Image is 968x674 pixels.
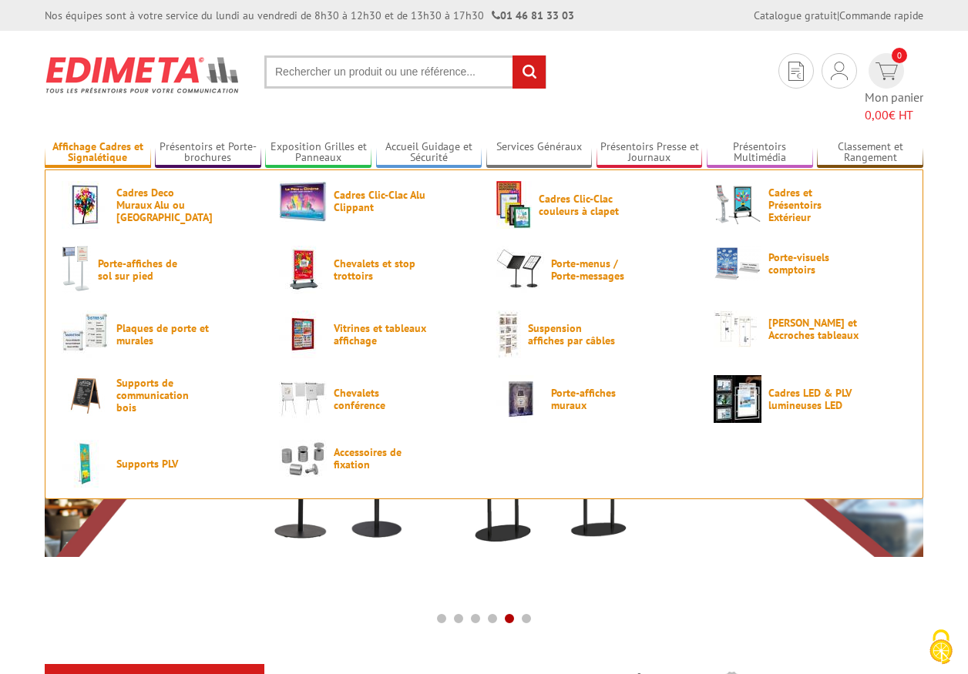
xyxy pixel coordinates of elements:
a: Cadres et Présentoirs Extérieur [714,181,906,229]
span: Cadres Clic-Clac Alu Clippant [334,189,426,213]
a: Cadres Clic-Clac couleurs à clapet [496,181,689,229]
span: Chevalets conférence [334,387,426,411]
a: Présentoirs Presse et Journaux [597,140,703,166]
a: Présentoirs et Porte-brochures [155,140,261,166]
span: 0 [892,48,907,63]
input: rechercher [513,55,546,89]
img: Cadres Clic-Clac Alu Clippant [279,181,327,222]
img: Porte-affiches de sol sur pied [62,246,91,293]
img: Vitrines et tableaux affichage [279,310,327,358]
img: Accessoires de fixation [279,440,327,478]
span: Cadres Deco Muraux Alu ou [GEOGRAPHIC_DATA] [116,186,209,223]
a: Porte-menus / Porte-messages [496,246,689,293]
span: [PERSON_NAME] et Accroches tableaux [768,317,861,341]
img: Porte-visuels comptoirs [714,246,761,281]
img: Cadres Clic-Clac couleurs à clapet [496,181,532,229]
a: Classement et Rangement [817,140,923,166]
img: Présentoir, panneau, stand - Edimeta - PLV, affichage, mobilier bureau, entreprise [45,46,241,103]
span: Mon panier [865,89,923,124]
a: Exposition Grilles et Panneaux [265,140,371,166]
img: Chevalets conférence [279,375,327,423]
a: Supports PLV [62,440,254,488]
a: Chevalets et stop trottoirs [279,246,472,293]
img: Supports de communication bois [62,375,109,416]
a: Cadres Deco Muraux Alu ou [GEOGRAPHIC_DATA] [62,181,254,229]
a: Services Généraux [486,140,593,166]
a: Suspension affiches par câbles [496,310,689,358]
a: Chevalets conférence [279,375,472,423]
span: Cadres LED & PLV lumineuses LED [768,387,861,411]
a: Plaques de porte et murales [62,310,254,358]
a: Catalogue gratuit [754,8,837,22]
img: Supports PLV [62,440,109,488]
img: Cookies (fenêtre modale) [922,628,960,666]
span: € HT [865,106,923,124]
a: Supports de communication bois [62,375,254,416]
img: Chevalets et stop trottoirs [279,246,327,293]
a: Porte-affiches de sol sur pied [62,246,254,293]
span: Porte-affiches muraux [551,387,644,411]
img: Plaques de porte et murales [62,310,109,358]
a: Porte-affiches muraux [496,375,689,423]
a: [PERSON_NAME] et Accroches tableaux [714,310,906,347]
div: | [754,8,923,23]
img: Cadres Deco Muraux Alu ou Bois [62,181,109,229]
input: Rechercher un produit ou une référence... [264,55,546,89]
span: Cadres Clic-Clac couleurs à clapet [539,193,631,217]
span: Porte-affiches de sol sur pied [98,257,190,282]
span: Porte-menus / Porte-messages [551,257,644,282]
strong: 01 46 81 33 03 [492,8,574,22]
a: Porte-visuels comptoirs [714,246,906,281]
span: Supports PLV [116,458,209,470]
span: Suspension affiches par câbles [528,322,620,347]
img: Suspension affiches par câbles [496,310,521,358]
img: devis rapide [788,62,804,81]
button: Cookies (fenêtre modale) [914,622,968,674]
span: Chevalets et stop trottoirs [334,257,426,282]
img: Porte-affiches muraux [496,375,544,423]
a: Affichage Cadres et Signalétique [45,140,151,166]
div: Nos équipes sont à votre service du lundi au vendredi de 8h30 à 12h30 et de 13h30 à 17h30 [45,8,574,23]
span: Supports de communication bois [116,377,209,414]
span: 0,00 [865,107,889,122]
a: Accessoires de fixation [279,440,472,478]
a: Accueil Guidage et Sécurité [376,140,482,166]
a: Vitrines et tableaux affichage [279,310,472,358]
img: Porte-menus / Porte-messages [496,246,544,293]
img: devis rapide [876,62,898,80]
span: Vitrines et tableaux affichage [334,322,426,347]
img: Cimaises et Accroches tableaux [714,310,761,347]
span: Cadres et Présentoirs Extérieur [768,186,861,223]
a: Cadres LED & PLV lumineuses LED [714,375,906,423]
span: Plaques de porte et murales [116,322,209,347]
img: devis rapide [831,62,848,80]
a: Cadres Clic-Clac Alu Clippant [279,181,472,222]
span: Accessoires de fixation [334,446,426,471]
img: Cadres et Présentoirs Extérieur [714,181,761,229]
a: Présentoirs Multimédia [707,140,813,166]
img: Cadres LED & PLV lumineuses LED [714,375,761,423]
span: Porte-visuels comptoirs [768,251,861,276]
a: devis rapide 0 Mon panier 0,00€ HT [865,53,923,124]
a: Commande rapide [839,8,923,22]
